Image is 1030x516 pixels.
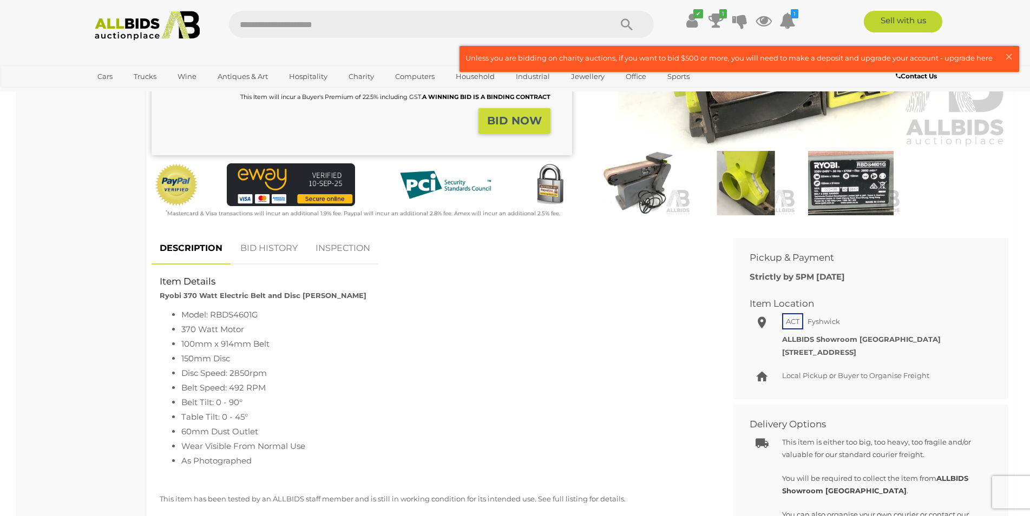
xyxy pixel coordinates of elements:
a: Industrial [509,68,557,85]
strong: [STREET_ADDRESS] [782,348,856,356]
a: Trucks [127,68,163,85]
h2: Item Details [160,276,709,287]
li: 150mm Disc [181,351,709,366]
h2: Pickup & Payment [750,253,976,263]
li: As Photographed [181,453,709,482]
a: Household [449,68,502,85]
i: 1 [719,9,727,18]
a: Cars [90,68,120,85]
a: 1 [779,11,796,30]
img: Ryobi 370 Watt Electric Belt and Disc Sander [696,151,796,215]
span: Fyshwick [805,314,843,328]
p: This item has been tested by an ALLBIDS staff member and is still in working condition for its in... [160,493,709,505]
img: Ryobi 370 Watt Electric Belt and Disc Sander [591,151,691,215]
li: 370 Watt Motor [181,322,709,336]
img: Secured by Rapid SSL [528,163,572,207]
h2: Delivery Options [750,419,976,429]
img: Official PayPal Seal [154,163,199,207]
a: Jewellery [564,68,612,85]
small: Mastercard & Visa transactions will incur an additional 1.9% fee. Paypal will incur an additional... [166,210,560,217]
strong: Ryobi 370 Watt Electric Belt and Disc [PERSON_NAME] [160,291,366,300]
strong: BID NOW [487,114,542,127]
a: INSPECTION [307,233,378,264]
a: Charity [342,68,381,85]
a: Computers [388,68,442,85]
a: Sell with us [864,11,942,32]
img: PCI DSS compliant [391,163,500,207]
a: Wine [170,68,204,85]
p: You will be required to collect the item from . [782,472,984,498]
i: ✔ [693,9,703,18]
li: Disc Speed: 2850rpm [181,366,709,380]
strong: ALLBIDS Showroom [GEOGRAPHIC_DATA] [782,335,941,343]
small: This Item will incur a Buyer's Premium of 22.5% including GST. [240,93,550,101]
img: Ryobi 370 Watt Electric Belt and Disc Sander [801,151,901,215]
button: BID NOW [478,108,550,134]
li: Table Tilt: 0 - 45° [181,409,709,424]
span: ACT [782,313,803,329]
li: Wear Visible From Normal Use [181,439,709,453]
span: × [1004,46,1014,67]
b: Strictly by 5PM [DATE] [750,272,845,282]
li: Belt Speed: 492 RPM [181,380,709,395]
img: eWAY Payment Gateway [227,163,355,206]
a: Antiques & Art [211,68,275,85]
i: 1 [791,9,798,18]
a: ✔ [684,11,700,30]
span: Local Pickup or Buyer to Organise Freight [782,371,929,380]
li: 60mm Dust Outlet [181,424,709,439]
a: Contact Us [896,70,940,82]
button: Search [600,11,654,38]
li: Belt Tilt: 0 - 90° [181,395,709,409]
a: Office [619,68,653,85]
a: Sports [660,68,697,85]
img: Allbids.com.au [89,11,206,41]
li: 100mm x 914mm Belt [181,336,709,351]
li: Model: RBDS4601G [181,307,709,322]
h2: Item Location [750,299,976,309]
a: 1 [708,11,724,30]
b: Contact Us [896,72,937,80]
p: This item is either too big, too heavy, too fragile and/or valuable for our standard courier frei... [782,436,984,461]
a: [GEOGRAPHIC_DATA] [90,85,181,103]
a: DESCRIPTION [152,233,231,264]
b: A WINNING BID IS A BINDING CONTRACT [422,93,550,101]
a: Hospitality [282,68,334,85]
a: BID HISTORY [232,233,306,264]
